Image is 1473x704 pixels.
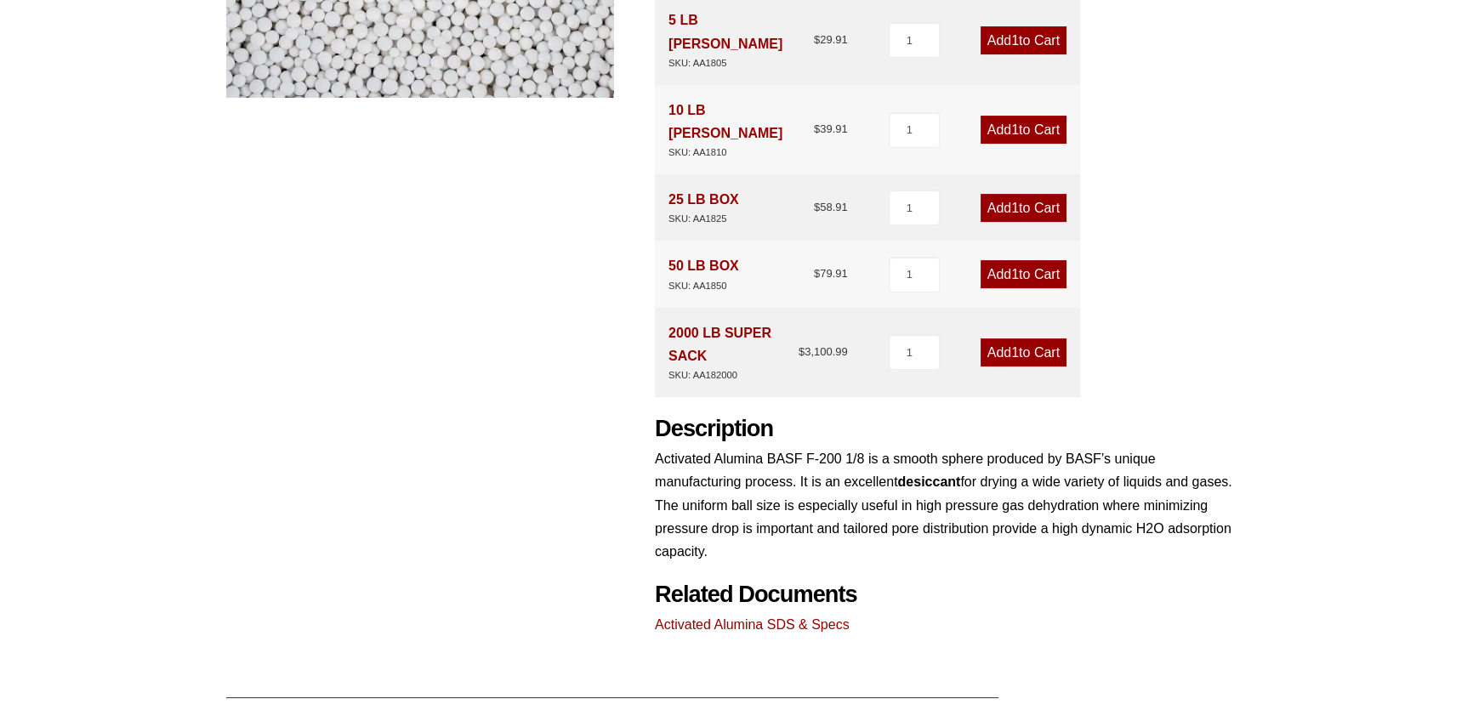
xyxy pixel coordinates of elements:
[814,122,820,135] span: $
[1011,201,1019,215] span: 1
[814,201,820,213] span: $
[668,278,739,294] div: SKU: AA1850
[1011,267,1019,281] span: 1
[981,260,1066,288] a: Add1to Cart
[814,201,848,213] bdi: 58.91
[814,267,820,280] span: $
[814,33,848,46] bdi: 29.91
[981,116,1066,144] a: Add1to Cart
[655,617,850,632] a: Activated Alumina SDS & Specs
[799,345,805,358] span: $
[1011,33,1019,48] span: 1
[981,26,1066,54] a: Add1to Cart
[1011,345,1019,360] span: 1
[668,321,799,383] div: 2000 LB SUPER SACK
[814,267,848,280] bdi: 79.91
[981,194,1066,222] a: Add1to Cart
[668,254,739,293] div: 50 LB BOX
[814,122,848,135] bdi: 39.91
[668,188,739,227] div: 25 LB BOX
[1011,122,1019,137] span: 1
[668,99,814,161] div: 10 LB [PERSON_NAME]
[655,447,1247,563] p: Activated Alumina BASF F-200 1/8 is a smooth sphere produced by BASF’s unique manufacturing proce...
[814,33,820,46] span: $
[668,9,814,71] div: 5 LB [PERSON_NAME]
[668,367,799,383] div: SKU: AA182000
[668,55,814,71] div: SKU: AA1805
[897,474,960,489] strong: desiccant
[655,415,1247,443] h2: Description
[668,145,814,161] div: SKU: AA1810
[981,338,1066,366] a: Add1to Cart
[668,211,739,227] div: SKU: AA1825
[799,345,848,358] bdi: 3,100.99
